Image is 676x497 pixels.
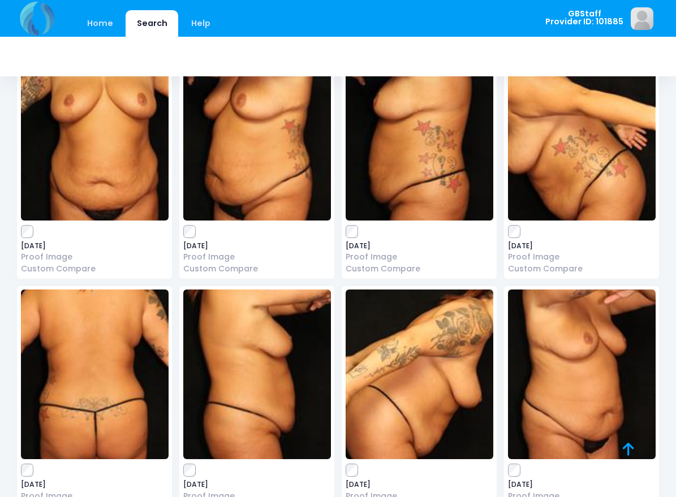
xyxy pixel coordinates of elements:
[545,10,623,26] span: GBStaff Provider ID: 101885
[508,263,656,275] a: Custom Compare
[346,263,493,275] a: Custom Compare
[126,10,178,37] a: Search
[631,7,653,30] img: image
[21,289,169,459] img: image
[183,51,331,221] img: image
[21,481,169,488] span: [DATE]
[346,243,493,249] span: [DATE]
[183,263,331,275] a: Custom Compare
[21,251,169,263] a: Proof Image
[21,263,169,275] a: Custom Compare
[508,243,656,249] span: [DATE]
[346,251,493,263] a: Proof Image
[508,251,656,263] a: Proof Image
[183,251,331,263] a: Proof Image
[346,289,493,459] img: image
[183,243,331,249] span: [DATE]
[346,51,493,221] img: image
[346,481,493,488] span: [DATE]
[508,481,656,488] span: [DATE]
[183,481,331,488] span: [DATE]
[21,51,169,221] img: image
[21,243,169,249] span: [DATE]
[183,289,331,459] img: image
[508,51,656,221] img: image
[508,289,656,459] img: image
[76,10,124,37] a: Home
[180,10,222,37] a: Help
